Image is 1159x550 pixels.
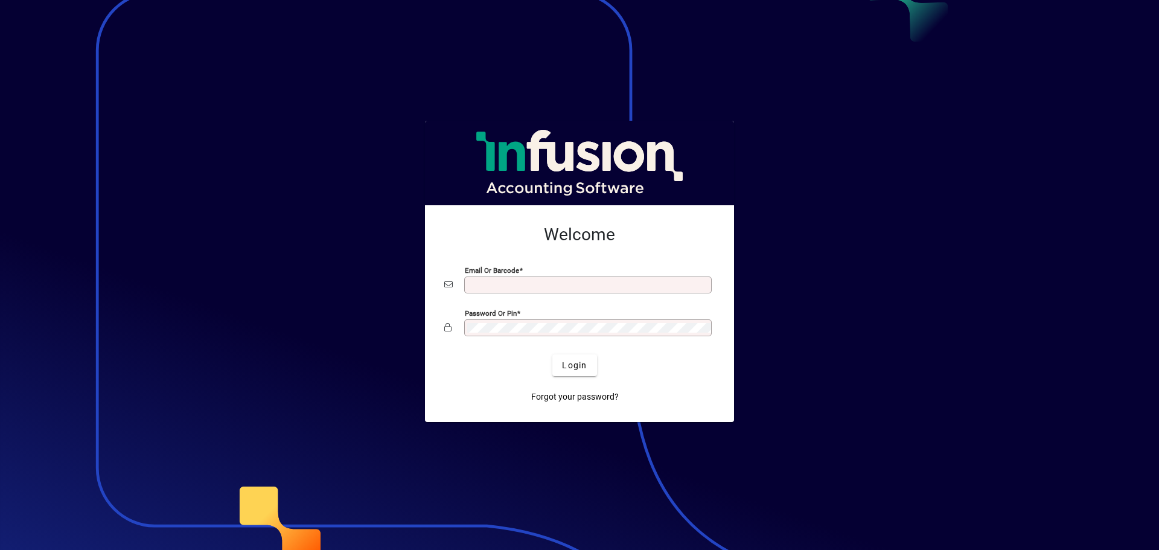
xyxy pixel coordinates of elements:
[465,309,517,318] mat-label: Password or Pin
[552,354,596,376] button: Login
[444,225,715,245] h2: Welcome
[531,391,619,403] span: Forgot your password?
[562,359,587,372] span: Login
[526,386,624,408] a: Forgot your password?
[465,266,519,275] mat-label: Email or Barcode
